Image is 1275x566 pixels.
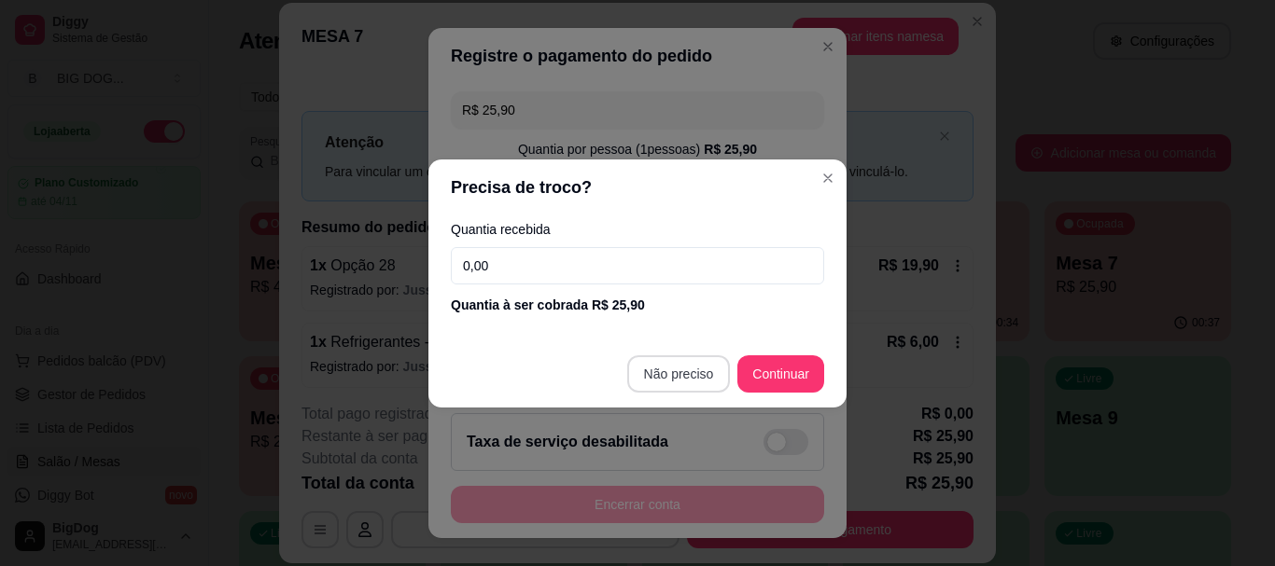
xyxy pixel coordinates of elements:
button: Close [813,163,843,193]
button: Continuar [737,355,824,393]
div: Quantia à ser cobrada R$ 25,90 [451,296,824,314]
header: Precisa de troco? [428,159,847,215]
label: Quantia recebida [451,223,824,236]
button: Não preciso [627,355,731,393]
